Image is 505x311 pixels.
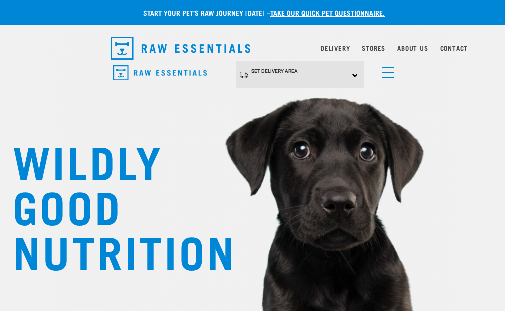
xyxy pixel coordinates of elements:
a: Contact [440,46,468,50]
a: Stores [362,46,385,50]
nav: dropdown navigation [103,33,403,64]
img: Raw Essentials Logo [113,65,207,81]
a: About Us [397,46,428,50]
img: Raw Essentials Logo [111,37,251,60]
a: take our quick pet questionnaire. [270,11,385,14]
span: Set Delivery Area [251,68,298,74]
a: menu [377,61,395,79]
a: Delivery [321,46,350,50]
h1: WILDLY GOOD NUTRITION [13,137,213,272]
img: van-moving.png [239,71,249,79]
